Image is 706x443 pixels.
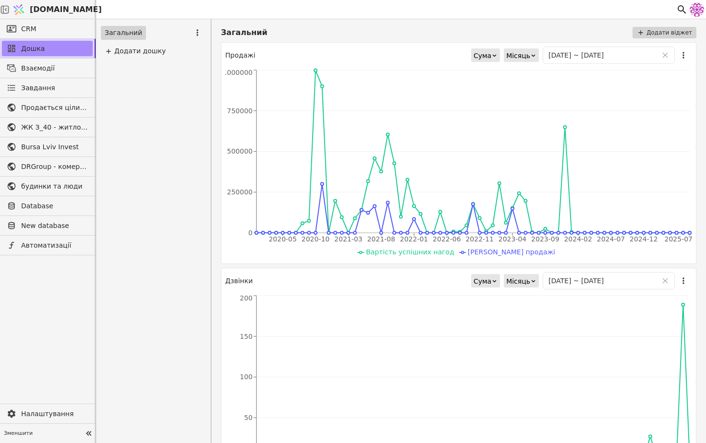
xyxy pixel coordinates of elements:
h1: Загальний [221,27,268,38]
tspan: 750000 [227,107,253,115]
input: dd/MM/yyyy ~ dd/MM/yyyy [543,273,656,289]
a: [DOMAIN_NAME] [10,0,96,19]
tspan: 2023-09 [531,235,560,243]
div: Додати дошку [101,44,206,58]
tspan: 50 [244,414,253,421]
tspan: 200 [240,294,253,302]
tspan: 2024-12 [630,235,658,243]
div: Місяць [506,275,530,288]
h2: Дзвінки [225,276,253,286]
span: Вартість успішних нагод [366,248,454,256]
tspan: 2024-02 [564,235,592,243]
tspan: 2020-10 [302,235,330,243]
button: Clear [662,52,669,59]
span: Завдання [21,83,55,93]
span: будинки та люди [21,181,88,192]
tspan: 500000 [227,147,253,155]
div: Місяць [506,49,530,62]
span: Взаємодії [21,63,88,73]
a: Дошка [2,41,93,56]
a: DRGroup - комерційна нерухоомість [2,159,93,174]
tspan: 2025-07 [665,235,693,243]
tspan: 100 [240,373,253,381]
span: CRM [21,24,37,34]
svg: close [662,277,669,284]
div: Сума [474,49,491,62]
span: Автоматизації [21,240,88,251]
h2: Продажі [225,50,256,60]
tspan: 2022-11 [465,235,494,243]
img: 137b5da8a4f5046b86490006a8dec47a [690,2,704,17]
a: Загальний [101,26,146,40]
span: Налаштування [21,409,88,419]
a: Завдання [2,80,93,96]
tspan: 2023-04 [499,235,527,243]
span: ЖК З_40 - житлова та комерційна нерухомість класу Преміум [21,122,88,132]
img: Logo [12,0,26,19]
input: dd/MM/yyyy ~ dd/MM/yyyy [543,47,656,63]
span: Bursa Lviv Invest [21,142,88,152]
span: Продається цілий будинок [PERSON_NAME] нерухомість [21,103,88,113]
button: Додати віджет [633,27,696,38]
a: будинки та люди [2,179,93,194]
tspan: 2022-01 [400,235,428,243]
a: Bursa Lviv Invest [2,139,93,155]
button: Clear [662,277,669,284]
tspan: 2024-07 [597,235,625,243]
a: New database [2,218,93,233]
a: Взаємодії [2,60,93,76]
tspan: 0 [248,229,253,237]
a: Database [2,198,93,214]
a: Автоматизації [2,238,93,253]
tspan: 2021-03 [334,235,363,243]
a: Налаштування [2,406,93,421]
tspan: 150 [240,333,253,340]
svg: close [662,52,669,59]
a: ЖК З_40 - житлова та комерційна нерухомість класу Преміум [2,120,93,135]
div: Сума [474,275,491,288]
span: Дошка [21,44,88,54]
tspan: 250000 [227,188,253,196]
a: Продається цілий будинок [PERSON_NAME] нерухомість [2,100,93,115]
tspan: 2021-08 [367,235,395,243]
tspan: 2022-06 [433,235,461,243]
tspan: 1000000 [223,69,253,76]
span: Зменшити [4,430,82,438]
span: DRGroup - комерційна нерухоомість [21,162,88,172]
tspan: 2020-05 [268,235,297,243]
span: [DOMAIN_NAME] [30,4,102,15]
span: New database [21,221,88,231]
span: [PERSON_NAME] продажі [468,248,555,256]
a: CRM [2,21,93,36]
span: Database [21,201,88,211]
